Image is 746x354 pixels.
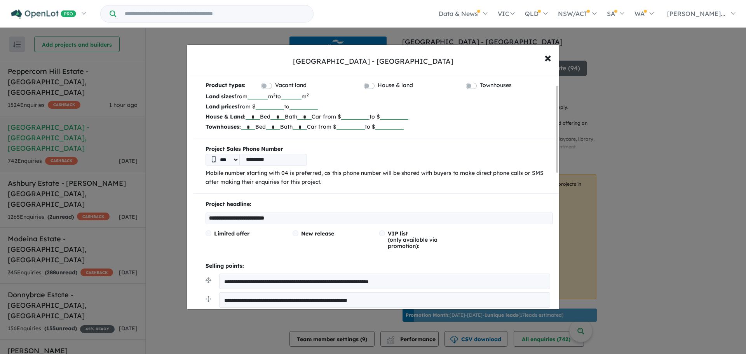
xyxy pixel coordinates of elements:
[206,113,246,120] b: House & Land:
[206,123,241,130] b: Townhouses:
[214,230,249,237] span: Limited offer
[206,93,234,100] b: Land sizes
[118,5,312,22] input: Try estate name, suburb, builder or developer
[378,81,413,90] label: House & land
[206,101,553,112] p: from $ to
[275,81,307,90] label: Vacant land
[206,145,553,154] b: Project Sales Phone Number
[293,56,453,66] div: [GEOGRAPHIC_DATA] - [GEOGRAPHIC_DATA]
[301,230,334,237] span: New release
[212,156,216,162] img: Phone icon
[206,91,553,101] p: from m to m
[206,112,553,122] p: Bed Bath Car from $ to $
[206,169,553,187] p: Mobile number starting with 04 is preferred, as this phone number will be shared with buyers to m...
[273,92,275,98] sup: 2
[667,10,725,17] span: [PERSON_NAME]...
[544,49,551,66] span: ×
[206,262,553,271] p: Selling points:
[480,81,512,90] label: Townhouses
[206,122,553,132] p: Bed Bath Car from $ to $
[206,103,237,110] b: Land prices
[206,200,553,209] p: Project headline:
[206,277,211,283] img: drag.svg
[307,92,309,98] sup: 2
[388,230,408,237] span: VIP list
[388,230,437,249] span: (only available via promotion):
[206,296,211,302] img: drag.svg
[206,81,246,91] b: Product types:
[11,9,76,19] img: Openlot PRO Logo White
